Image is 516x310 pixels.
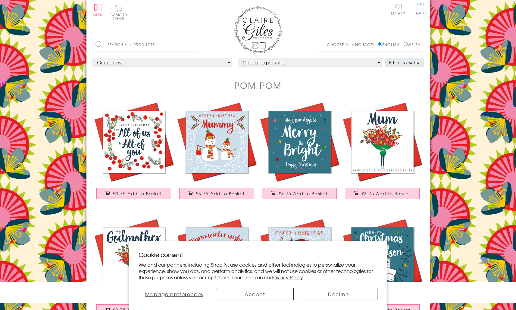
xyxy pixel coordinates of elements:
[92,4,104,17] button: Menu
[341,217,424,300] img: Christmas Card, Dear Santa, Grandson, Embellished with colourful pompoms
[113,12,127,21] span: 0 items
[113,191,162,197] span: £3.75 Add to Basket
[216,288,294,300] button: Accept
[196,191,245,197] span: £3.75 Add to Basket
[234,79,282,91] h1: Pom Pom
[262,188,337,199] button: £3.75 Add to Basket
[179,188,254,199] button: £3.75 Add to Basket
[378,42,382,46] input: English
[300,288,377,300] button: Decline
[258,217,341,300] img: Christmas Card, Christmas globe, From across the miles, Pompom Embellished
[192,38,198,51] input: Search
[139,288,210,300] button: Manage preferences
[139,250,377,259] h2: Cookie consent
[92,12,104,17] span: Menu
[361,191,411,197] span: £3.75 Add to Basket
[175,101,258,205] a: Christmas Card, Big snowman, little snowman , Mummy, Pompom Embellished £3.75 Add to Basket
[385,58,424,67] button: Filter Results
[327,42,377,47] p: Choose a language:
[145,290,203,298] span: Manage preferences
[272,274,303,281] a: Privacy Policy
[341,101,424,183] img: Christmas Card, Christmas bouquet, Mum, Pompom Embellished
[96,188,171,199] button: £3.75 Add to Basket
[92,217,175,300] img: Christmas Card, Christmas bouquet, To my godmother, Pompom Embellished
[234,6,282,54] img: Claire Giles Greetings Cards
[404,42,421,47] label: Welsh
[391,3,405,15] a: Log In
[279,191,328,197] span: £3.75 Add to Basket
[111,5,127,20] button: Basket0 items
[92,38,198,51] input: Search all products
[92,101,175,205] a: Christmas Card, Berries, From all of us to all of you, Pompom Embellished £3.75 Add to Basket
[258,101,341,205] a: Christmas Card, Blue, Merry & Bright, Embellished with colourful pompoms £3.75 Add to Basket
[175,101,258,183] img: Christmas Card, Big snowman, little snowman , Mummy, Pompom Embellished
[341,101,424,205] a: Christmas Card, Christmas bouquet, Mum, Pompom Embellished £3.75 Add to Basket
[258,101,341,183] img: Christmas Card, Blue, Merry & Bright, Embellished with colourful pompoms
[345,188,420,199] button: £3.75 Add to Basket
[139,262,377,280] p: We and our partners, including Shopify, use cookies and other technologies to personalize your ex...
[414,3,427,15] span: Trade
[404,42,408,46] input: Welsh
[414,3,427,16] a: Trade
[175,217,258,300] img: Christmas Card, Christmas cappuccino , Warm winter wishes, Pompom Embellished
[92,101,175,183] img: Christmas Card, Berries, From all of us to all of you, Pompom Embellished
[378,42,402,47] label: English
